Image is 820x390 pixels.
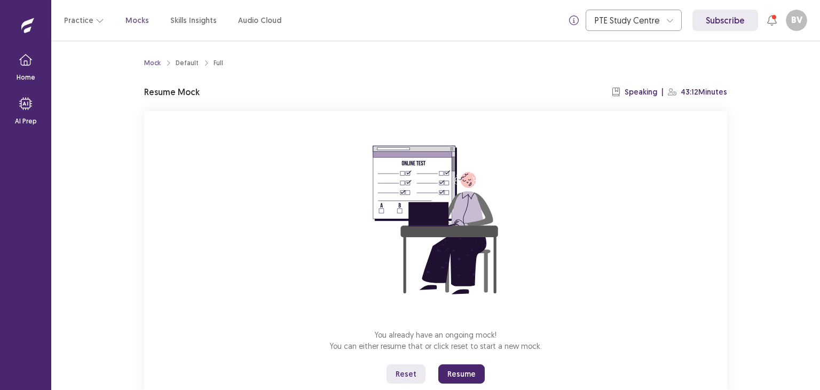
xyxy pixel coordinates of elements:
div: Default [176,58,199,68]
div: Full [214,58,223,68]
a: Mock [144,58,161,68]
a: Subscribe [692,10,758,31]
div: PTE Study Centre [595,10,661,30]
a: Skills Insights [170,15,217,26]
p: Speaking [625,87,657,98]
a: Audio Cloud [238,15,281,26]
p: Resume Mock [144,85,200,98]
button: Reset [387,364,425,384]
p: You already have an ongoing mock! You can either resume that or click reset to start a new mock. [330,329,542,352]
img: attend-mock [340,124,532,316]
button: info [564,11,584,30]
button: Practice [64,11,104,30]
button: BV [786,10,807,31]
nav: breadcrumb [144,58,223,68]
a: Mocks [125,15,149,26]
p: 43:12 Minutes [681,87,727,98]
p: AI Prep [15,116,37,126]
button: Resume [438,364,485,384]
p: | [661,87,664,98]
p: Home [17,73,35,82]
